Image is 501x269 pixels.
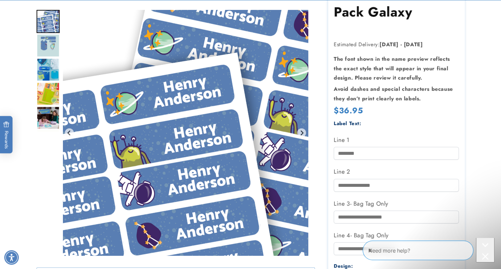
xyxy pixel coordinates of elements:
[5,216,83,236] iframe: Sign Up via Text for Offers
[363,238,494,262] iframe: Gorgias Floating Chat
[37,130,60,153] div: Go to slide 6
[334,198,459,209] label: Line 3- Bag Tag Only
[37,34,60,57] img: Preschool Label Pack Galaxy - Label Land
[37,58,60,81] img: Preschool Label Pack - Label Land
[4,250,19,265] div: Accessibility Menu
[3,121,10,149] span: Rewards
[37,106,60,129] div: Go to slide 5
[334,230,459,241] label: Line 4- Bag Tag Only
[37,34,60,57] div: Go to slide 2
[334,135,459,145] label: Line 1
[63,10,308,256] img: Preschool Label Pack Galaxy - Label Land
[37,10,60,33] div: Go to slide 1
[37,10,60,33] img: Preschool Label Pack Galaxy - Label Land
[404,41,423,48] strong: [DATE]
[334,105,363,116] span: $36.95
[334,55,450,82] strong: The font shown in the name preview reflects the exact style that will appear in your final design...
[334,40,459,50] p: Estimated Delivery:
[334,120,361,127] label: Label Text:
[379,41,399,48] strong: [DATE]
[401,41,402,48] strong: -
[37,82,60,105] img: Preschool Label Pack - Label Land
[334,166,459,177] label: Line 2
[37,82,60,105] div: Go to slide 4
[37,58,60,81] div: Go to slide 3
[297,128,306,137] button: Next slide
[334,85,453,102] strong: Avoid dashes and special characters because they don’t print clearly on labels.
[65,128,74,137] button: Go to last slide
